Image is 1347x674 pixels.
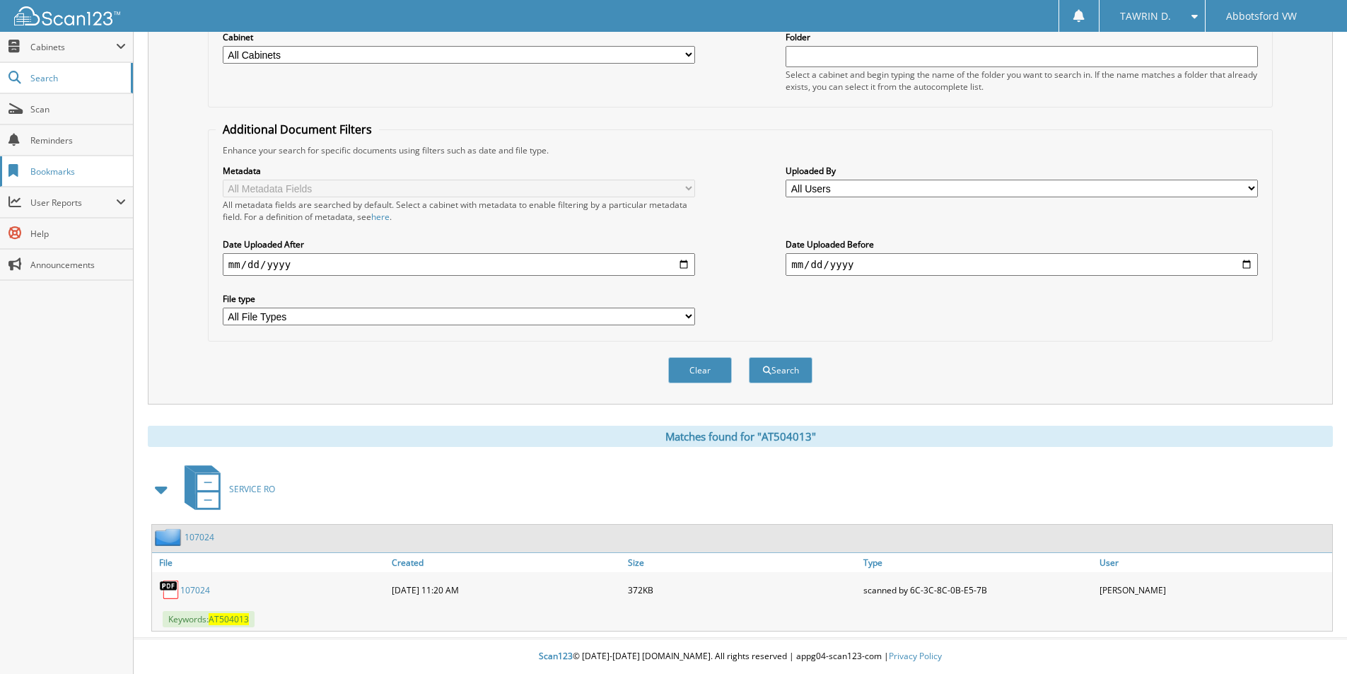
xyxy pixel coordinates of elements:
span: Cabinets [30,41,116,53]
span: Search [30,72,124,84]
div: © [DATE]-[DATE] [DOMAIN_NAME]. All rights reserved | appg04-scan123-com | [134,639,1347,674]
span: Scan [30,103,126,115]
iframe: Chat Widget [1276,606,1347,674]
div: All metadata fields are searched by default. Select a cabinet with metadata to enable filtering b... [223,199,695,223]
div: Enhance your search for specific documents using filters such as date and file type. [216,144,1265,156]
div: Select a cabinet and begin typing the name of the folder you want to search in. If the name match... [786,69,1258,93]
label: Metadata [223,165,695,177]
label: File type [223,293,695,305]
span: SERVICE RO [229,483,275,495]
img: PDF.png [159,579,180,600]
a: Size [624,553,861,572]
img: folder2.png [155,528,185,546]
a: Privacy Policy [889,650,942,662]
span: AT504013 [209,613,249,625]
span: Abbotsford VW [1226,12,1297,21]
button: Clear [668,357,732,383]
div: scanned by 6C-3C-8C-0B-E5-7B [860,576,1096,604]
div: Matches found for "AT504013" [148,426,1333,447]
label: Date Uploaded After [223,238,695,250]
button: Search [749,357,812,383]
a: 107024 [180,584,210,596]
img: scan123-logo-white.svg [14,6,120,25]
div: [PERSON_NAME] [1096,576,1332,604]
span: TAWRIN D. [1120,12,1171,21]
a: Type [860,553,1096,572]
a: User [1096,553,1332,572]
label: Uploaded By [786,165,1258,177]
label: Date Uploaded Before [786,238,1258,250]
a: Created [388,553,624,572]
input: start [223,253,695,276]
span: Scan123 [539,650,573,662]
div: 372KB [624,576,861,604]
a: 107024 [185,531,214,543]
a: SERVICE RO [176,461,275,517]
span: Keywords: [163,611,255,627]
input: end [786,253,1258,276]
label: Cabinet [223,31,695,43]
div: [DATE] 11:20 AM [388,576,624,604]
span: Bookmarks [30,165,126,178]
a: File [152,553,388,572]
label: Folder [786,31,1258,43]
legend: Additional Document Filters [216,122,379,137]
span: Announcements [30,259,126,271]
span: Reminders [30,134,126,146]
span: Help [30,228,126,240]
a: here [371,211,390,223]
span: User Reports [30,197,116,209]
